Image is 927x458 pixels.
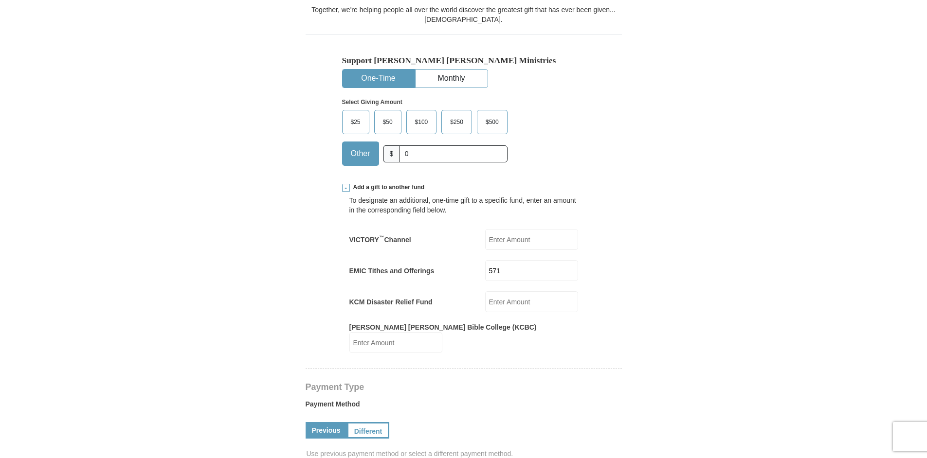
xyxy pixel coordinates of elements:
[383,145,400,162] span: $
[410,115,433,129] span: $100
[342,55,585,66] h5: Support [PERSON_NAME] [PERSON_NAME] Ministries
[416,70,488,88] button: Monthly
[349,297,433,307] label: KCM Disaster Relief Fund
[399,145,507,162] input: Other Amount
[347,422,390,439] a: Different
[350,183,425,192] span: Add a gift to another fund
[485,291,578,312] input: Enter Amount
[306,399,622,414] label: Payment Method
[481,115,504,129] span: $500
[349,266,435,276] label: EMIC Tithes and Offerings
[379,234,384,240] sup: ™
[306,5,622,24] div: Together, we're helping people all over the world discover the greatest gift that has ever been g...
[485,229,578,250] input: Enter Amount
[306,422,347,439] a: Previous
[349,195,578,215] div: To designate an additional, one-time gift to a specific fund, enter an amount in the correspondin...
[346,146,375,161] span: Other
[306,383,622,391] h4: Payment Type
[349,322,537,332] label: [PERSON_NAME] [PERSON_NAME] Bible College (KCBC)
[342,99,402,106] strong: Select Giving Amount
[445,115,468,129] span: $250
[485,260,578,281] input: Enter Amount
[378,115,398,129] span: $50
[346,115,365,129] span: $25
[349,332,442,353] input: Enter Amount
[349,235,411,245] label: VICTORY Channel
[343,70,415,88] button: One-Time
